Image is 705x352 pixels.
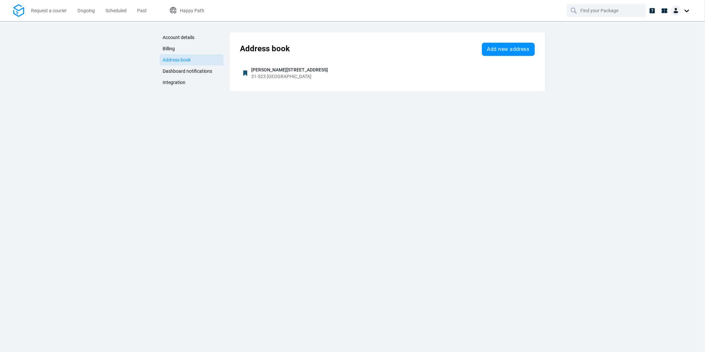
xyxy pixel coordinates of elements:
img: Logo [13,4,24,17]
a: Account details [160,32,224,43]
span: Scheduled [105,8,127,13]
span: Ongoing [77,8,95,13]
input: Find your Package [580,4,634,17]
span: Past [137,8,147,13]
span: Dashboard notifications [163,68,213,74]
button: [PERSON_NAME][STREET_ADDRESS]31-523 [GEOGRAPHIC_DATA] [235,65,540,81]
span: Billing [163,46,175,51]
span: Add new address [487,47,529,52]
span: Account details [163,35,195,40]
img: Client [671,5,681,16]
a: Billing [160,43,224,54]
span: [PERSON_NAME][STREET_ADDRESS] [251,66,328,73]
a: Address book [160,54,224,66]
span: Request a courier [31,8,67,13]
a: Integration [160,77,224,88]
span: Address book [163,57,191,63]
span: Integration [163,80,186,85]
button: Add new address [482,43,535,56]
a: Dashboard notifications [160,66,224,77]
span: Happy Path [180,8,204,13]
span: 31-523 [GEOGRAPHIC_DATA] [251,74,311,79]
span: Address book [240,44,290,53]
